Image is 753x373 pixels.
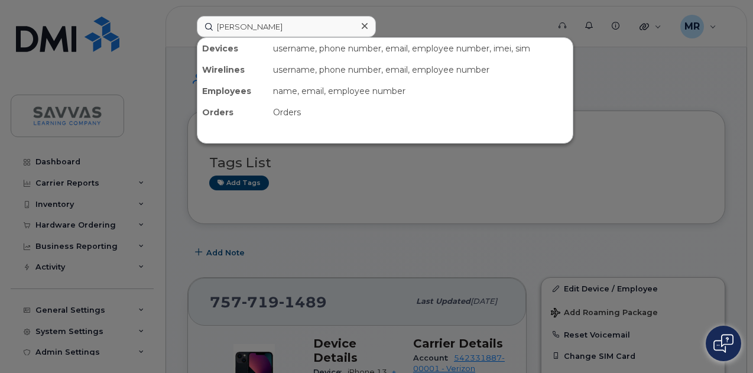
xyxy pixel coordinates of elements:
[713,334,733,353] img: Open chat
[197,80,268,102] div: Employees
[197,38,268,59] div: Devices
[268,102,573,123] div: Orders
[268,59,573,80] div: username, phone number, email, employee number
[268,80,573,102] div: name, email, employee number
[268,38,573,59] div: username, phone number, email, employee number, imei, sim
[197,59,268,80] div: Wirelines
[197,102,268,123] div: Orders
